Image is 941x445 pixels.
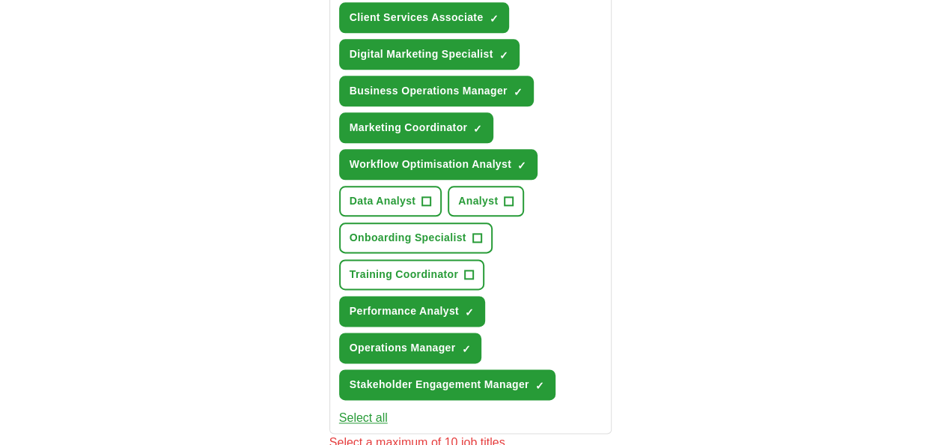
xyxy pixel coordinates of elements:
[350,340,456,356] span: Operations Manager
[350,377,529,393] span: Stakeholder Engagement Manager
[350,157,511,172] span: Workflow Optimisation Analyst
[350,267,458,282] span: Training Coordinator
[339,39,520,70] button: Digital Marketing Specialist✓
[339,259,484,290] button: Training Coordinator
[350,120,467,136] span: Marketing Coordinator
[350,10,484,25] span: Client Services Associate
[499,49,508,61] span: ✓
[350,46,493,62] span: Digital Marketing Specialist
[465,306,474,318] span: ✓
[339,186,442,217] button: Data Analyst
[339,296,485,327] button: Performance Analyst✓
[489,13,498,25] span: ✓
[350,230,466,246] span: Onboarding Specialist
[339,333,482,363] button: Operations Manager✓
[339,2,510,33] button: Client Services Associate✓
[339,369,555,400] button: Stakeholder Engagement Manager✓
[458,193,498,209] span: Analyst
[535,380,544,392] span: ✓
[350,83,508,99] span: Business Operations Manager
[339,409,388,427] button: Select all
[461,343,470,355] span: ✓
[339,112,493,143] button: Marketing Coordinator✓
[517,160,526,172] span: ✓
[514,86,523,98] span: ✓
[339,222,493,253] button: Onboarding Specialist
[350,303,459,319] span: Performance Analyst
[339,76,534,106] button: Business Operations Manager✓
[448,186,524,217] button: Analyst
[339,149,538,180] button: Workflow Optimisation Analyst✓
[473,123,482,135] span: ✓
[350,193,416,209] span: Data Analyst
